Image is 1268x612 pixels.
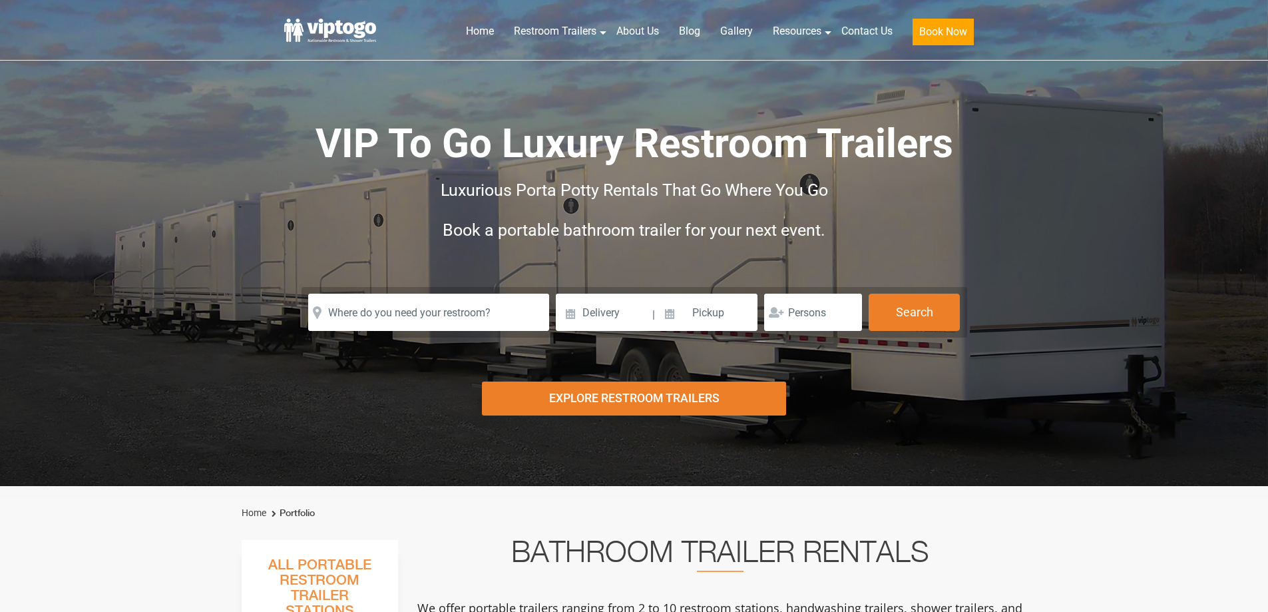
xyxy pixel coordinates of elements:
span: Luxurious Porta Potty Rentals That Go Where You Go [441,180,828,200]
a: Book Now [903,17,984,53]
a: Contact Us [831,17,903,46]
span: | [652,294,655,336]
a: Resources [763,17,831,46]
a: About Us [606,17,669,46]
h2: Bathroom Trailer Rentals [416,540,1024,572]
button: Book Now [913,19,974,45]
button: Search [869,294,960,331]
span: Book a portable bathroom trailer for your next event. [443,220,825,240]
input: Persons [764,294,862,331]
input: Where do you need your restroom? [308,294,549,331]
a: Home [456,17,504,46]
a: Blog [669,17,710,46]
span: VIP To Go Luxury Restroom Trailers [316,120,953,167]
a: Restroom Trailers [504,17,606,46]
div: Explore Restroom Trailers [482,382,786,416]
input: Delivery [556,294,651,331]
input: Pickup [657,294,758,331]
a: Home [242,507,266,518]
a: Gallery [710,17,763,46]
li: Portfolio [268,505,315,521]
